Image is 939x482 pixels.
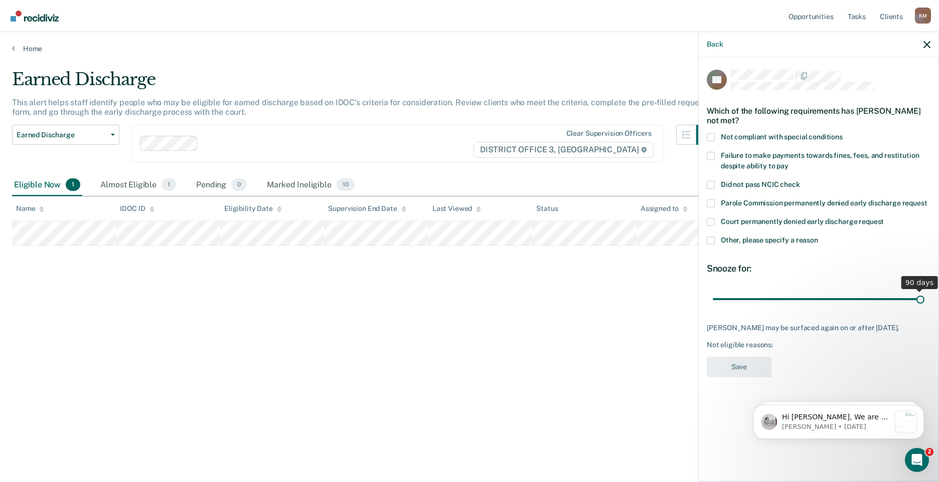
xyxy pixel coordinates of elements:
[738,385,939,455] iframe: Intercom notifications message
[721,180,800,188] span: Did not pass NCIC check
[915,8,931,24] div: K M
[474,142,654,158] span: DISTRICT OFFICE 3, [GEOGRAPHIC_DATA]
[566,129,652,138] div: Clear supervision officers
[120,204,154,213] div: IDOC ID
[224,204,282,213] div: Eligibility Date
[707,98,930,133] div: Which of the following requirements has [PERSON_NAME] not met?
[12,98,706,117] p: This alert helps staff identify people who may be eligible for earned discharge based on IDOC’s c...
[721,236,818,244] span: Other, please specify a reason
[12,174,82,196] div: Eligible Now
[641,204,688,213] div: Assigned to
[162,178,176,191] span: 1
[432,204,481,213] div: Last Viewed
[707,263,930,274] div: Snooze for:
[66,178,80,191] span: 1
[721,217,884,225] span: Court permanently denied early discharge request
[231,178,247,191] span: 0
[12,44,927,53] a: Home
[721,199,927,207] span: Parole Commission permanently denied early discharge request
[707,357,771,377] button: Save
[16,204,44,213] div: Name
[915,8,931,24] button: Profile dropdown button
[721,151,919,170] span: Failure to make payments towards fines, fees, and restitution despite ability to pay
[925,448,933,456] span: 2
[328,204,406,213] div: Supervision End Date
[17,131,107,139] span: Earned Discharge
[721,133,843,141] span: Not compliant with special conditions
[12,69,716,98] div: Earned Discharge
[337,178,355,191] span: 10
[11,11,59,22] img: Recidiviz
[536,204,558,213] div: Status
[265,174,356,196] div: Marked Ineligible
[98,174,178,196] div: Almost Eligible
[707,324,930,332] div: [PERSON_NAME] may be surfaced again on or after [DATE].
[707,40,723,49] button: Back
[194,174,249,196] div: Pending
[905,448,929,472] iframe: Intercom live chat
[901,276,938,289] div: 90 days
[707,341,930,349] div: Not eligible reasons:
